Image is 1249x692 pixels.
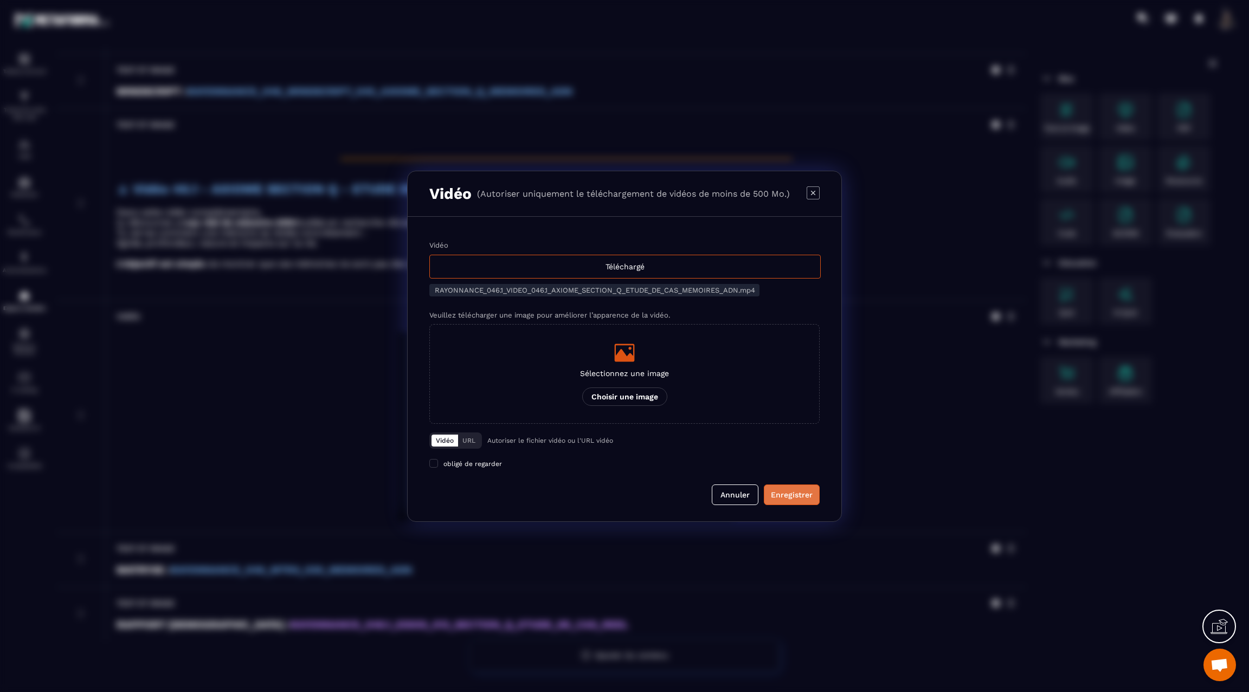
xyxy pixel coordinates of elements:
[429,185,472,203] h3: Vidéo
[771,489,813,500] div: Enregistrer
[487,437,613,444] p: Autoriser le fichier vidéo ou l'URL vidéo
[429,255,821,279] div: Téléchargé
[712,484,758,505] button: Annuler
[582,387,667,406] p: Choisir une image
[1203,649,1236,681] div: Ouvrir le chat
[429,311,670,319] label: Veuillez télécharger une image pour améliorer l’apparence de la vidéo.
[435,286,755,294] span: RAYONNANCE_046.1_VIDEO_046.1_AXIOME_SECTION_Q_ETUDE_DE_CAS_MEMOIRES_ADN.mp4
[764,484,820,505] button: Enregistrer
[432,435,458,447] button: Vidéo
[429,241,448,249] label: Vidéo
[477,189,790,199] p: (Autoriser uniquement le téléchargement de vidéos de moins de 500 Mo.)
[580,369,669,378] p: Sélectionnez une image
[443,460,502,468] span: obligé de regarder
[458,435,480,447] button: URL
